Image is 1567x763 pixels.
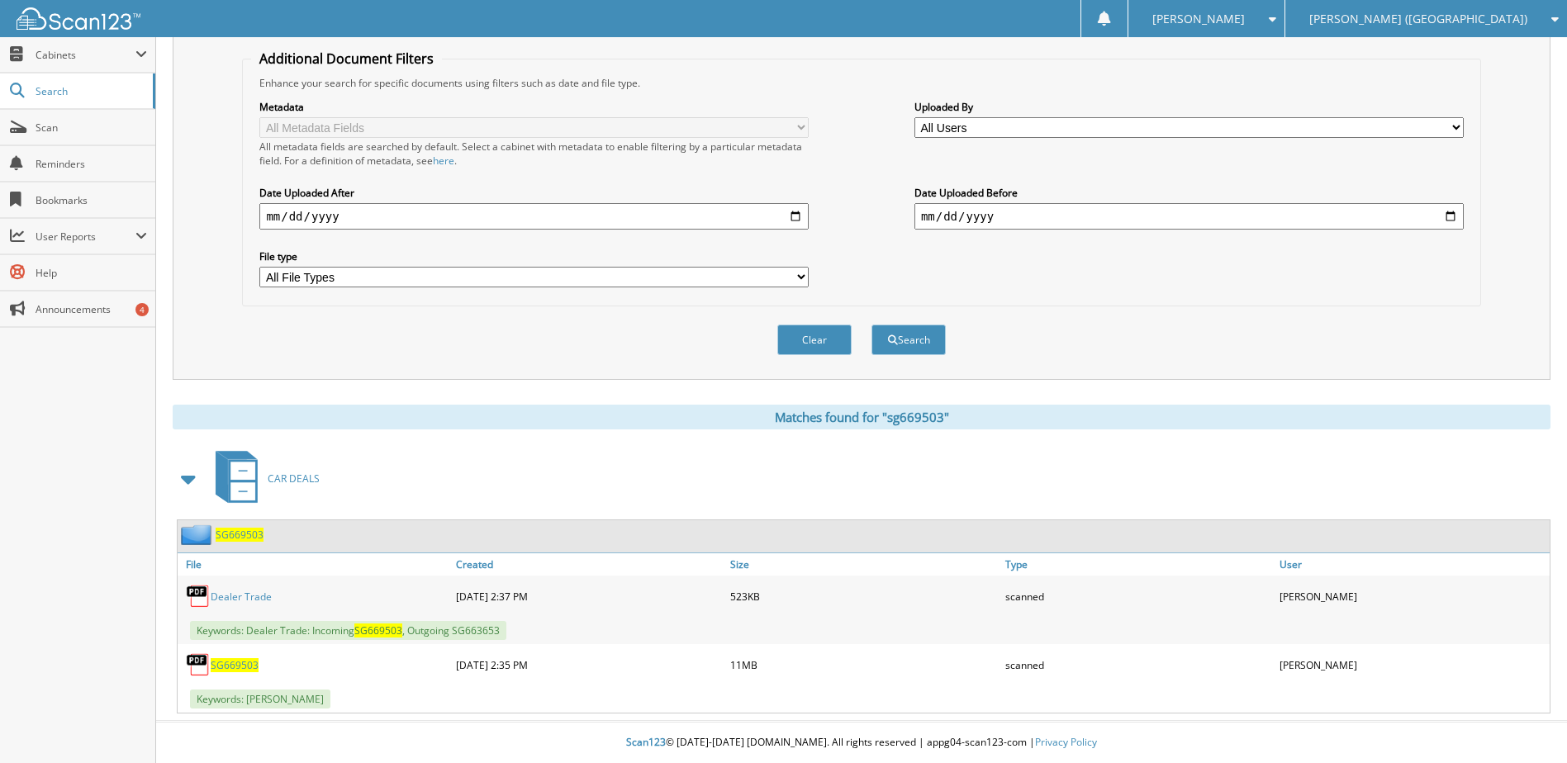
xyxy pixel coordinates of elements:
button: Search [871,325,946,355]
label: File type [259,249,809,263]
span: [PERSON_NAME] ([GEOGRAPHIC_DATA]) [1309,14,1527,24]
a: CAR DEALS [206,446,320,511]
a: User [1275,553,1550,576]
div: scanned [1001,648,1275,681]
span: SG669503 [354,623,402,637]
a: Created [452,553,726,576]
span: Keywords: Dealer Trade: Incoming , Outgoing SG663653 [190,621,506,640]
span: Search [36,84,145,98]
img: PDF.png [186,584,211,609]
span: Announcements [36,302,147,316]
legend: Additional Document Filters [251,50,442,68]
input: end [914,203,1464,230]
label: Metadata [259,100,809,114]
a: here [433,154,454,168]
a: Privacy Policy [1035,735,1097,749]
div: Enhance your search for specific documents using filters such as date and file type. [251,76,1471,90]
a: Type [1001,553,1275,576]
img: scan123-logo-white.svg [17,7,140,30]
span: [PERSON_NAME] [1152,14,1245,24]
div: [PERSON_NAME] [1275,580,1550,613]
span: Cabinets [36,48,135,62]
label: Uploaded By [914,100,1464,114]
img: folder2.png [181,524,216,545]
span: User Reports [36,230,135,244]
div: All metadata fields are searched by default. Select a cabinet with metadata to enable filtering b... [259,140,809,168]
div: scanned [1001,580,1275,613]
button: Clear [777,325,852,355]
div: 4 [135,303,149,316]
div: [DATE] 2:35 PM [452,648,726,681]
div: [DATE] 2:37 PM [452,580,726,613]
a: Dealer Trade [211,590,272,604]
div: © [DATE]-[DATE] [DOMAIN_NAME]. All rights reserved | appg04-scan123-com | [156,723,1567,763]
a: SG669503 [211,658,259,672]
a: File [178,553,452,576]
span: Help [36,266,147,280]
iframe: Chat Widget [1484,684,1567,763]
div: [PERSON_NAME] [1275,648,1550,681]
span: Keywords: [PERSON_NAME] [190,690,330,708]
label: Date Uploaded After [259,186,809,200]
span: Reminders [36,157,147,171]
div: Matches found for "sg669503" [173,405,1550,429]
div: 523KB [726,580,1000,613]
span: Scan123 [626,735,666,749]
img: PDF.png [186,652,211,677]
label: Date Uploaded Before [914,186,1464,200]
span: CAR DEALS [268,472,320,486]
a: SG669503 [216,528,264,542]
a: Size [726,553,1000,576]
span: Bookmarks [36,193,147,207]
span: Scan [36,121,147,135]
div: 11MB [726,648,1000,681]
input: start [259,203,809,230]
